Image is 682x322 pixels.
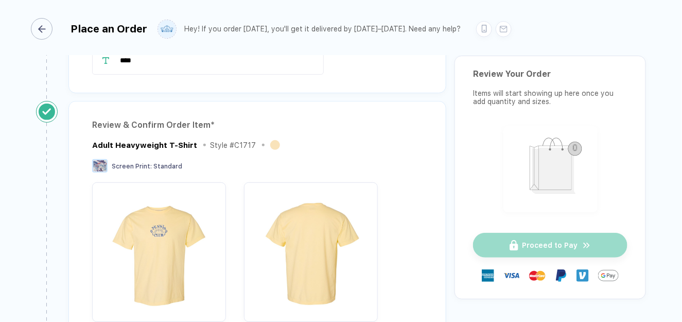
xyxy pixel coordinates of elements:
[112,163,152,170] span: Screen Print :
[482,269,494,282] img: express
[503,267,520,284] img: visa
[473,69,627,79] div: Review Your Order
[473,89,627,106] div: Items will start showing up here once you add quantity and sizes.
[508,131,593,206] img: shopping_bag.png
[576,269,589,282] img: Venmo
[529,267,546,284] img: master-card
[71,23,147,35] div: Place an Order
[92,159,108,173] img: Screen Print
[92,117,423,133] div: Review & Confirm Order Item
[92,141,197,150] div: Adult Heavyweight T-Shirt
[249,188,373,311] img: 1910f576-cd45-4ef4-b1e4-e0611f0f6c3f_nt_back_1753342601952.jpg
[598,265,619,286] img: Google Pay
[210,141,256,149] div: Style # C1717
[184,25,461,33] div: Hey! If you order [DATE], you'll get it delivered by [DATE]–[DATE]. Need any help?
[555,269,567,282] img: Paypal
[153,163,182,170] span: Standard
[97,188,221,311] img: 1910f576-cd45-4ef4-b1e4-e0611f0f6c3f_nt_front_1753342601949.jpg
[158,20,176,38] img: user profile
